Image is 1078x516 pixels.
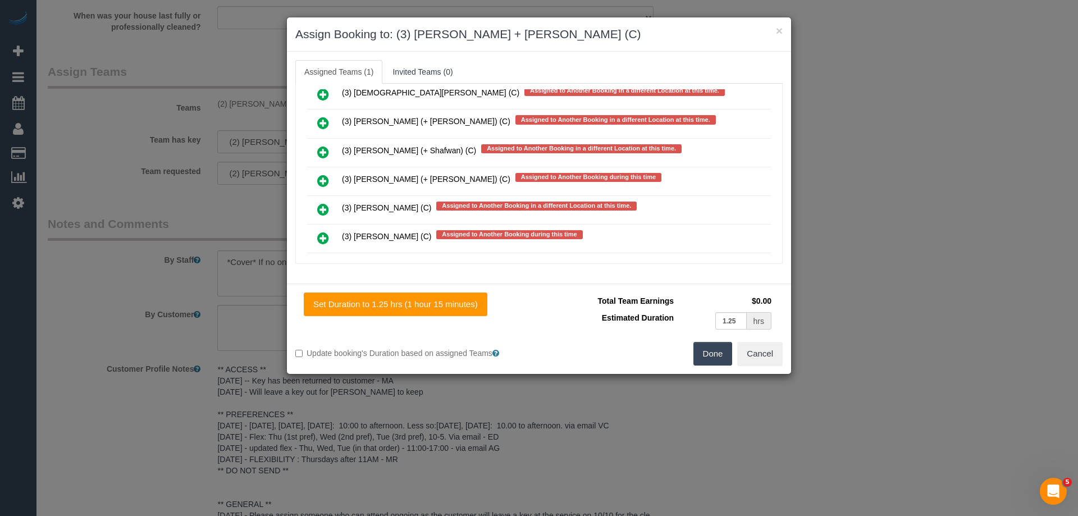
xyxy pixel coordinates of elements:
[342,89,519,98] span: (3) [DEMOGRAPHIC_DATA][PERSON_NAME] (C)
[295,348,531,359] label: Update booking's Duration based on assigned Teams
[1063,478,1072,487] span: 5
[602,313,674,322] span: Estimated Duration
[524,86,725,95] span: Assigned to Another Booking in a different Location at this time.
[295,350,303,357] input: Update booking's Duration based on assigned Teams
[342,146,476,155] span: (3) [PERSON_NAME] (+ Shafwan) (C)
[436,202,637,211] span: Assigned to Another Booking in a different Location at this time.
[342,117,510,126] span: (3) [PERSON_NAME] (+ [PERSON_NAME]) (C)
[304,293,487,316] button: Set Duration to 1.25 hrs (1 hour 15 minutes)
[677,293,774,309] td: $0.00
[1040,478,1067,505] iframe: Intercom live chat
[515,115,716,124] span: Assigned to Another Booking in a different Location at this time.
[342,175,510,184] span: (3) [PERSON_NAME] (+ [PERSON_NAME]) (C)
[747,312,771,330] div: hrs
[547,293,677,309] td: Total Team Earnings
[481,144,682,153] span: Assigned to Another Booking in a different Location at this time.
[295,60,382,84] a: Assigned Teams (1)
[515,173,661,182] span: Assigned to Another Booking during this time
[693,342,733,366] button: Done
[383,60,462,84] a: Invited Teams (0)
[737,342,783,366] button: Cancel
[295,26,783,43] h3: Assign Booking to: (3) [PERSON_NAME] + [PERSON_NAME] (C)
[776,25,783,36] button: ×
[342,203,431,212] span: (3) [PERSON_NAME] (C)
[342,232,431,241] span: (3) [PERSON_NAME] (C)
[436,230,582,239] span: Assigned to Another Booking during this time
